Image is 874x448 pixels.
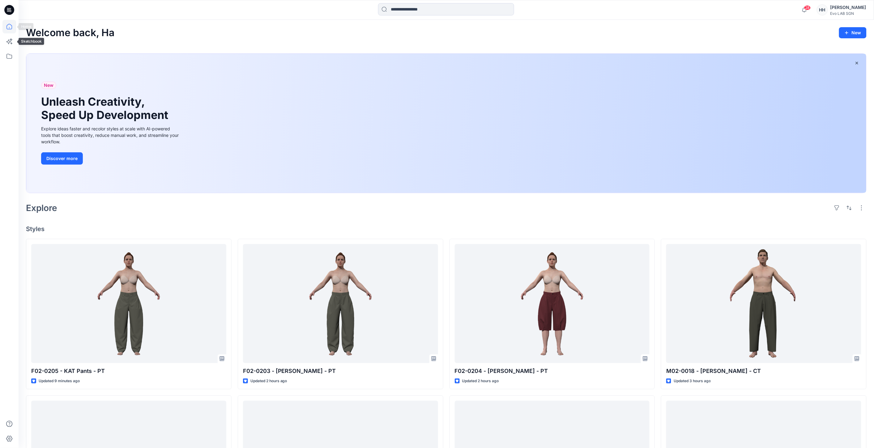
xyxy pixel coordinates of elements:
p: Updated 2 hours ago [462,378,499,384]
p: Updated 3 hours ago [674,378,711,384]
p: F02-0203 - [PERSON_NAME] - PT [243,367,438,375]
p: F02-0204 - [PERSON_NAME] - PT [455,367,650,375]
div: Evo LAB SGN [830,11,866,16]
p: M02-0018 - [PERSON_NAME] - CT [666,367,861,375]
button: Discover more [41,152,83,165]
p: Updated 9 minutes ago [39,378,80,384]
span: New [44,82,53,89]
div: [PERSON_NAME] [830,4,866,11]
p: F02-0205 - KAT Pants - PT [31,367,226,375]
a: Discover more [41,152,180,165]
div: Explore ideas faster and recolor styles at scale with AI-powered tools that boost creativity, red... [41,125,180,145]
a: F02-0204 - JENNY Shoulotte - PT [455,244,650,363]
h2: Explore [26,203,57,213]
button: New [839,27,867,38]
a: F02-0205 - KAT Pants - PT [31,244,226,363]
h1: Unleash Creativity, Speed Up Development [41,95,171,122]
a: M02-0018 - DAVE Pants - CT [666,244,861,363]
h4: Styles [26,225,867,233]
h2: Welcome back, Ha [26,27,114,39]
a: F02-0203 - JENNY Pants - PT [243,244,438,363]
p: Updated 2 hours ago [250,378,287,384]
div: HH [817,4,828,15]
span: 28 [804,5,811,10]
